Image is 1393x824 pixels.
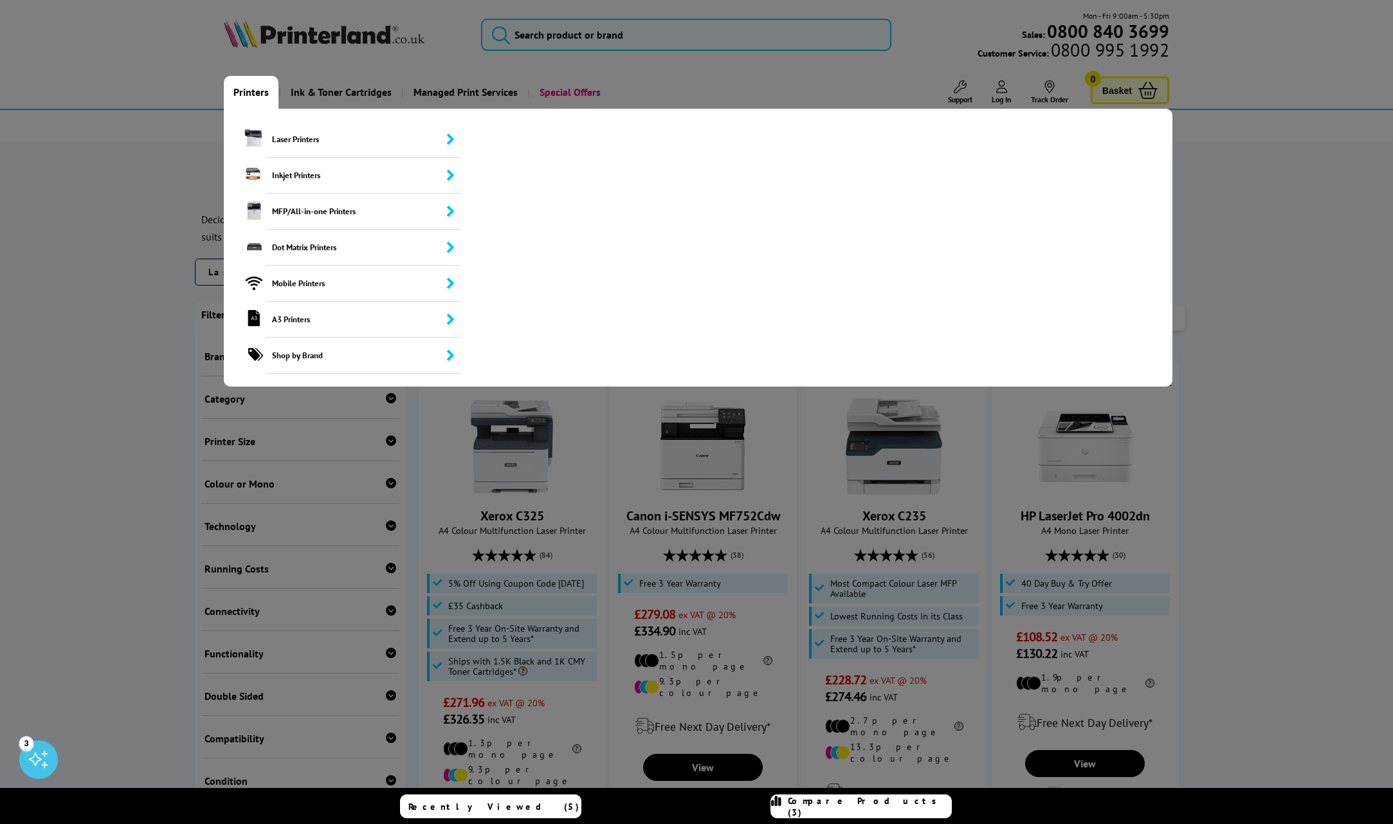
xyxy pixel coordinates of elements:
span: A3 Printers [266,302,461,338]
span: Recently Viewed (5) [408,801,579,812]
div: 3 [19,736,33,750]
a: MFP/All-in-one Printers [224,194,461,230]
span: MFP/All-in-one Printers [266,194,461,230]
a: Dot Matrix Printers [224,230,461,266]
span: Shop by Brand [266,338,461,374]
span: Inkjet Printers [266,158,461,194]
a: Compare Products (3) [770,794,952,818]
a: Inkjet Printers [224,158,461,194]
a: Shop by Brand [224,338,461,374]
a: A3 Printers [224,302,461,338]
span: Dot Matrix Printers [266,230,461,266]
span: Compare Products (3) [788,795,951,818]
a: Laser Printers [224,122,461,158]
a: Recently Viewed (5) [400,794,581,818]
a: Mobile Printers [224,266,461,302]
a: Printers [224,76,278,109]
span: Laser Printers [266,122,461,158]
span: Mobile Printers [266,266,461,302]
